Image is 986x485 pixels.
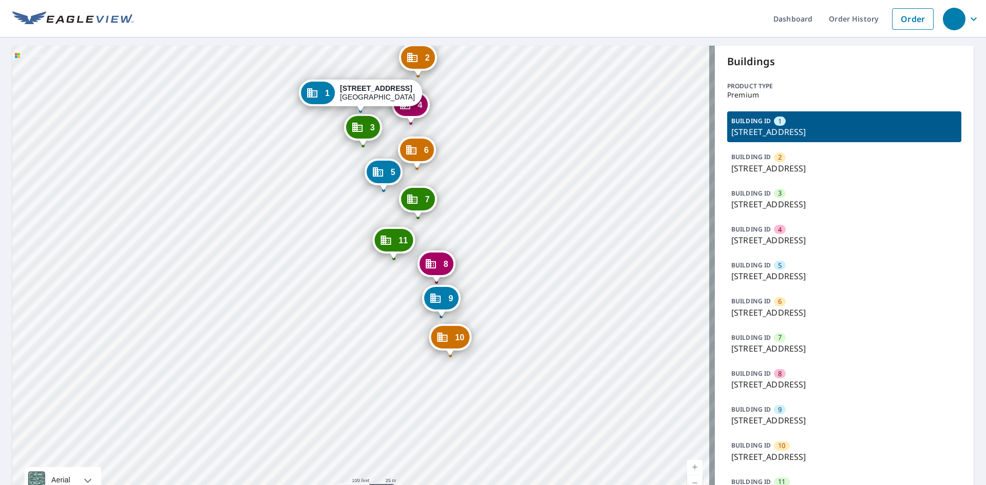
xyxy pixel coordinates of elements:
[778,333,782,342] span: 7
[429,324,471,356] div: Dropped pin, building 10, Commercial property, 4365 University Pkwy San Bernardino, CA 92407
[687,460,703,475] a: Current Level 18, Zoom In
[340,84,415,102] div: [GEOGRAPHIC_DATA]
[370,124,375,131] span: 3
[399,186,437,218] div: Dropped pin, building 7, Commercial property, 1925 W College Ave San Bernardino, CA 92407
[12,11,134,27] img: EV Logo
[372,227,415,259] div: Dropped pin, building 11, Commercial property, 4455 University Pkwy San Bernardino, CA 92407
[425,196,430,203] span: 7
[731,117,771,125] p: BUILDING ID
[731,405,771,414] p: BUILDING ID
[778,441,785,451] span: 10
[731,342,957,355] p: [STREET_ADDRESS]
[727,54,961,69] p: Buildings
[731,162,957,174] p: [STREET_ADDRESS]
[731,234,957,246] p: [STREET_ADDRESS]
[422,285,460,317] div: Dropped pin, building 9, Commercial property, 4440 University Pkwy San Bernardino, CA 92407
[299,80,422,111] div: Dropped pin, building 1, Commercial property, 1924 W College Ave San Bernardino, CA 92407
[778,225,782,235] span: 4
[325,89,330,97] span: 1
[731,306,957,319] p: [STREET_ADDRESS]
[731,261,771,269] p: BUILDING ID
[778,152,782,162] span: 2
[365,159,403,190] div: Dropped pin, building 5, Commercial property, 1925 W College Ave San Bernardino, CA 92407
[731,152,771,161] p: BUILDING ID
[731,369,771,378] p: BUILDING ID
[731,270,957,282] p: [STREET_ADDRESS]
[731,451,957,463] p: [STREET_ADDRESS]
[778,405,782,415] span: 9
[731,297,771,305] p: BUILDING ID
[778,117,782,126] span: 1
[731,441,771,450] p: BUILDING ID
[455,334,464,341] span: 10
[391,168,395,176] span: 5
[340,84,412,92] strong: [STREET_ADDRESS]
[399,44,437,76] div: Dropped pin, building 2, Commercial property, 1926 W College Ave San Bernardino, CA 92407
[425,54,430,62] span: 2
[727,82,961,91] p: Product type
[731,198,957,210] p: [STREET_ADDRESS]
[444,260,448,268] span: 8
[892,8,934,30] a: Order
[778,188,782,198] span: 3
[344,114,382,146] div: Dropped pin, building 3, Commercial property, 4539 University Pkwy San Bernardino, CA 92407
[731,333,771,342] p: BUILDING ID
[778,297,782,306] span: 6
[399,237,408,244] span: 11
[731,378,957,391] p: [STREET_ADDRESS]
[418,250,456,282] div: Dropped pin, building 8, Commercial property, 4440 University Pkwy San Bernardino, CA 92407
[398,137,436,168] div: Dropped pin, building 6, Commercial property, 4244 University Pkwy San Bernardino, CA 92407
[727,91,961,99] p: Premium
[778,261,782,270] span: 5
[731,126,957,138] p: [STREET_ADDRESS]
[778,369,782,379] span: 8
[424,146,429,154] span: 6
[731,189,771,198] p: BUILDING ID
[448,295,453,302] span: 9
[731,414,957,426] p: [STREET_ADDRESS]
[731,225,771,234] p: BUILDING ID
